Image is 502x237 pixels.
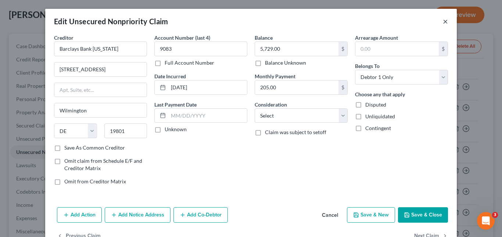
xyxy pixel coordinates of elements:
[365,113,395,119] span: Unliquidated
[64,144,125,151] label: Save As Common Creditor
[338,42,347,56] div: $
[104,123,147,138] input: Enter zip...
[154,42,247,56] input: XXXX
[492,212,498,218] span: 3
[477,212,495,230] iframe: Intercom live chat
[168,109,247,123] input: MM/DD/YYYY
[265,129,326,135] span: Claim was subject to setoff
[355,42,439,56] input: 0.00
[255,101,287,108] label: Consideration
[255,42,338,56] input: 0.00
[365,125,391,131] span: Contingent
[338,80,347,94] div: $
[443,17,448,26] button: ×
[316,208,344,223] button: Cancel
[255,34,273,42] label: Balance
[64,178,126,184] span: Omit from Creditor Matrix
[54,35,73,41] span: Creditor
[355,90,405,98] label: Choose any that apply
[54,103,147,117] input: Enter city...
[255,80,338,94] input: 0.00
[154,101,197,108] label: Last Payment Date
[173,207,228,223] button: Add Co-Debtor
[105,207,171,223] button: Add Notice Address
[154,34,210,42] label: Account Number (last 4)
[54,83,147,97] input: Apt, Suite, etc...
[355,63,380,69] span: Belongs To
[54,16,168,26] div: Edit Unsecured Nonpriority Claim
[165,59,214,67] label: Full Account Number
[54,62,147,76] input: Enter address...
[265,59,306,67] label: Balance Unknown
[398,207,448,223] button: Save & Close
[64,158,142,171] span: Omit claim from Schedule E/F and Creditor Matrix
[154,72,186,80] label: Date Incurred
[365,101,386,108] span: Disputed
[439,42,448,56] div: $
[347,207,395,223] button: Save & New
[355,34,398,42] label: Arrearage Amount
[57,207,102,223] button: Add Action
[54,42,147,56] input: Search creditor by name...
[165,126,187,133] label: Unknown
[168,80,247,94] input: MM/DD/YYYY
[255,72,295,80] label: Monthly Payment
